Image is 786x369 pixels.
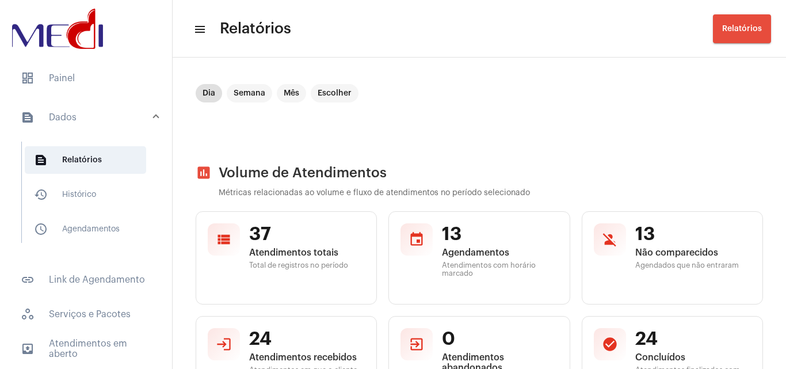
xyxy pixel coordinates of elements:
mat-icon: sidenav icon [21,342,35,356]
mat-icon: check_circle [602,336,618,352]
button: Relatórios [713,14,771,43]
span: 13 [442,223,558,245]
mat-chip: Escolher [311,84,358,102]
mat-icon: assessment [196,165,212,181]
span: Relatórios [722,25,762,33]
mat-icon: view_list [216,231,232,248]
span: sidenav icon [21,307,35,321]
mat-icon: sidenav icon [34,188,48,201]
mat-icon: sidenav icon [21,111,35,124]
h2: Volume de Atendimentos [196,165,763,181]
mat-expansion-panel-header: sidenav iconDados [7,99,172,136]
span: 24 [635,328,751,350]
span: Atendimentos totais [249,248,365,258]
mat-chip: Mês [277,84,306,102]
mat-panel-title: Dados [21,111,154,124]
mat-chip: Semana [227,84,272,102]
span: Atendimentos recebidos [249,352,365,363]
span: Relatórios [25,146,146,174]
img: d3a1b5fa-500b-b90f-5a1c-719c20e9830b.png [9,6,106,52]
span: Agendamentos [442,248,558,258]
span: 24 [249,328,365,350]
span: Total de registros no período [249,261,365,269]
span: 13 [635,223,751,245]
mat-icon: person_off [602,231,618,248]
mat-icon: sidenav icon [34,153,48,167]
span: Painel [12,64,161,92]
div: sidenav iconDados [7,136,172,259]
p: Métricas relacionadas ao volume e fluxo de atendimentos no período selecionado [219,189,763,197]
span: 0 [442,328,558,350]
mat-chip: Dia [196,84,222,102]
mat-icon: event [409,231,425,248]
span: Atendimentos com horário marcado [442,261,558,277]
mat-icon: login [216,336,232,352]
mat-icon: sidenav icon [21,273,35,287]
span: sidenav icon [21,71,35,85]
span: Relatórios [220,20,291,38]
span: Agendamentos [25,215,146,243]
span: Serviços e Pacotes [12,300,161,328]
span: Agendados que não entraram [635,261,751,269]
span: Não comparecidos [635,248,751,258]
span: Histórico [25,181,146,208]
span: 37 [249,223,365,245]
span: Atendimentos em aberto [12,335,161,363]
mat-icon: sidenav icon [34,222,48,236]
mat-icon: sidenav icon [193,22,205,36]
span: Concluídos [635,352,751,363]
mat-icon: exit_to_app [409,336,425,352]
span: Link de Agendamento [12,266,161,294]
